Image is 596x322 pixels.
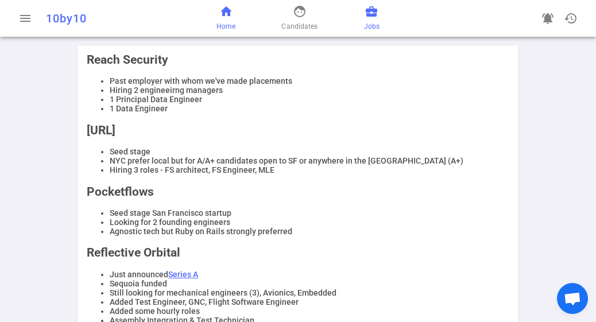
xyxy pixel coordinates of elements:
li: Hiring 2 engineeirng managers [110,86,509,95]
li: Looking for 2 founding engineers [110,218,509,227]
a: Candidates [281,5,318,32]
li: Added some hourly roles [110,307,509,316]
span: face [293,5,307,18]
h2: [URL] [87,123,509,137]
li: Hiring 3 roles - FS architect, FS Engineer, MLE [110,165,509,174]
button: Open history [559,7,582,30]
span: Candidates [281,21,318,32]
a: Go to see announcements [536,7,559,30]
li: Still looking for mechanical engineers (3), Avionics, Embedded [110,288,509,297]
span: home [219,5,233,18]
span: business_center [365,5,378,18]
span: history [564,11,578,25]
h2: Pocketflows [87,185,509,199]
li: NYC prefer local but for A/A+ candidates open to SF or anywhere in the [GEOGRAPHIC_DATA] (A+) [110,156,509,165]
span: Home [216,21,235,32]
a: Home [216,5,235,32]
li: Just announced [110,270,509,279]
li: Agnostic tech but Ruby on Rails strongly preferred [110,227,509,236]
span: menu [18,11,32,25]
button: Open menu [14,7,37,30]
h2: Reflective Orbital [87,246,509,259]
a: Series A [168,270,198,279]
li: Seed stage San Francisco startup [110,208,509,218]
li: Sequoia funded [110,279,509,288]
span: notifications_active [541,11,555,25]
div: 10by10 [46,11,184,25]
li: 1 Data Engineer [110,104,509,113]
li: Seed stage [110,147,509,156]
li: 1 Principal Data Engineer [110,95,509,104]
a: Open chat [557,283,588,314]
a: Jobs [364,5,380,32]
li: Past employer with whom we've made placements [110,76,509,86]
li: Added Test Engineer, GNC, Flight Software Engineer [110,297,509,307]
h2: Reach Security [87,53,509,67]
span: Jobs [364,21,380,32]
